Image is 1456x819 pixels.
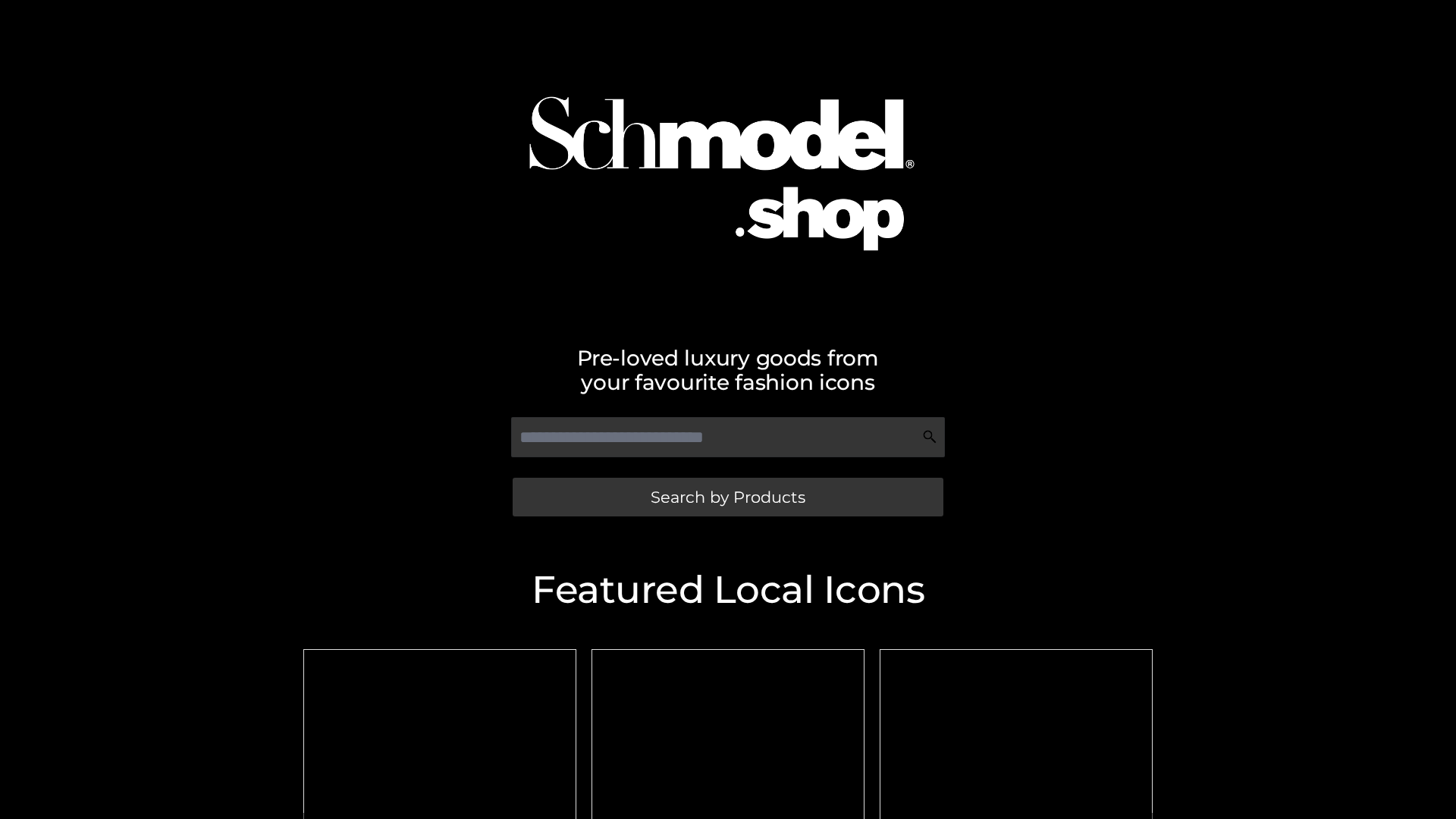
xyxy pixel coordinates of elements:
img: Search Icon [922,429,937,444]
a: Search by Products [513,478,943,516]
h2: Pre-loved luxury goods from your favourite fashion icons [296,346,1160,394]
span: Search by Products [651,489,805,505]
h2: Featured Local Icons​ [296,571,1160,609]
